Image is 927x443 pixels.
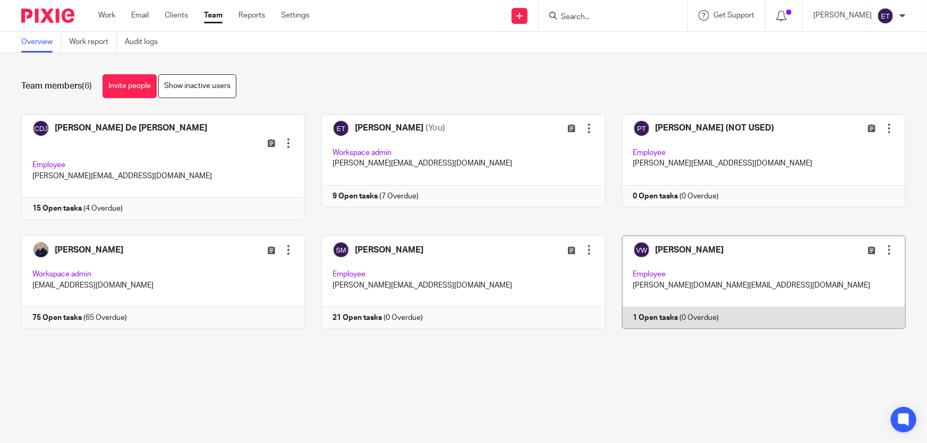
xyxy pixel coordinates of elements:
a: Work [98,10,115,21]
h1: Team members [21,81,92,92]
img: svg%3E [877,7,894,24]
p: [PERSON_NAME] [813,10,872,21]
a: Clients [165,10,188,21]
a: Settings [281,10,309,21]
a: Reports [239,10,265,21]
input: Search [560,13,656,22]
img: Pixie [21,8,74,23]
span: (6) [82,82,92,90]
a: Invite people [103,74,157,98]
span: Get Support [713,12,754,19]
a: Audit logs [125,32,166,53]
a: Show inactive users [158,74,236,98]
a: Email [131,10,149,21]
a: Work report [69,32,117,53]
a: Overview [21,32,61,53]
a: Team [204,10,223,21]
